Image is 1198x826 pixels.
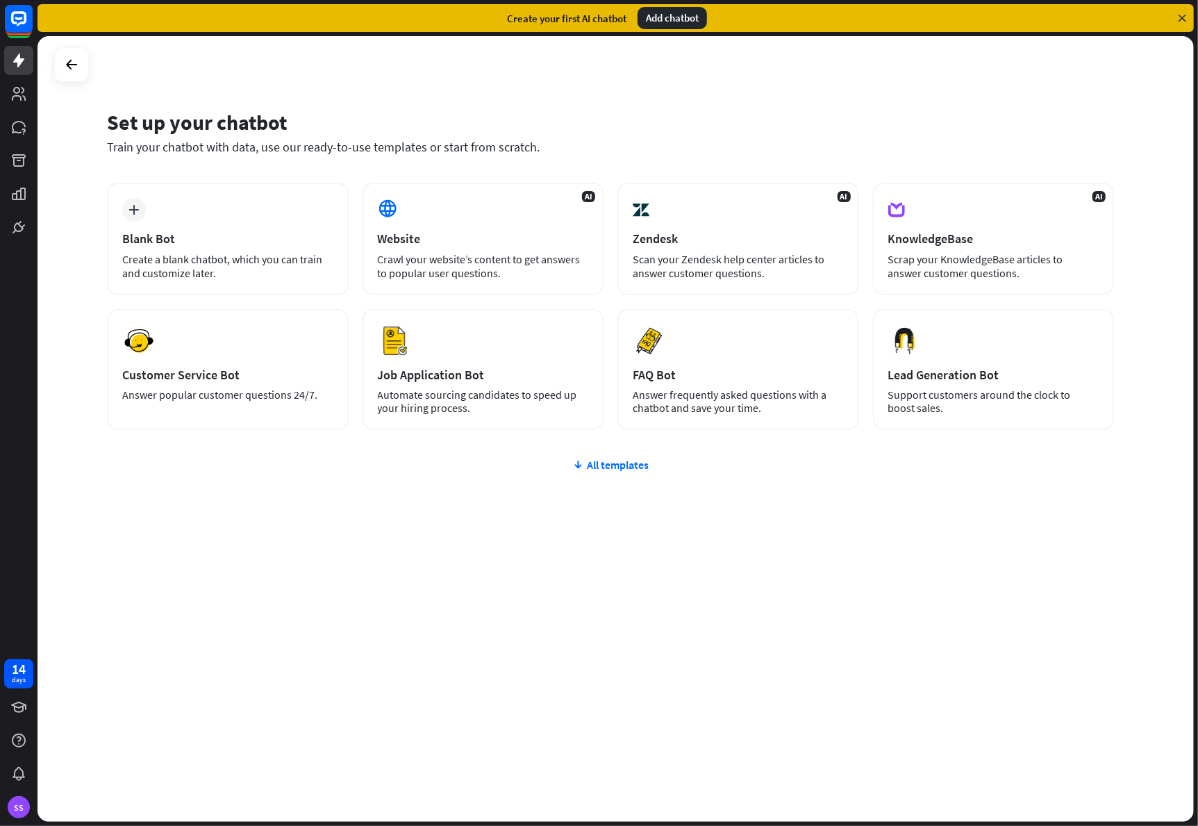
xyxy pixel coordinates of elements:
button: Open LiveChat chat widget [11,6,53,47]
div: Scan your Zendesk help center articles to answer customer questions. [633,252,844,280]
div: Train your chatbot with data, use our ready-to-use templates or start from scratch. [107,139,1114,155]
div: Zendesk [633,231,844,247]
div: Create a blank chatbot, which you can train and customize later. [122,252,333,280]
div: days [12,675,26,685]
span: AI [582,191,595,202]
div: Customer Service Bot [122,367,333,383]
div: Answer frequently asked questions with a chatbot and save your time. [633,388,844,415]
div: Scrap your KnowledgeBase articles to answer customer questions. [888,252,1099,280]
div: Add chatbot [638,7,707,29]
div: Crawl your website’s content to get answers to popular user questions. [378,252,589,280]
span: AI [1092,191,1106,202]
span: AI [838,191,851,202]
div: Answer popular customer questions 24/7. [122,388,333,402]
div: Lead Generation Bot [888,367,1099,383]
div: All templates [107,458,1114,472]
div: 14 [12,663,26,675]
div: KnowledgeBase [888,231,1099,247]
div: Blank Bot [122,231,333,247]
a: 14 days [4,659,33,688]
div: Job Application Bot [378,367,589,383]
div: Support customers around the clock to boost sales. [888,388,1099,415]
div: Website [378,231,589,247]
div: Create your first AI chatbot [507,12,626,25]
div: SS [8,796,30,818]
div: Automate sourcing candidates to speed up your hiring process. [378,388,589,415]
div: FAQ Bot [633,367,844,383]
div: Set up your chatbot [107,109,1114,135]
i: plus [129,205,140,215]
